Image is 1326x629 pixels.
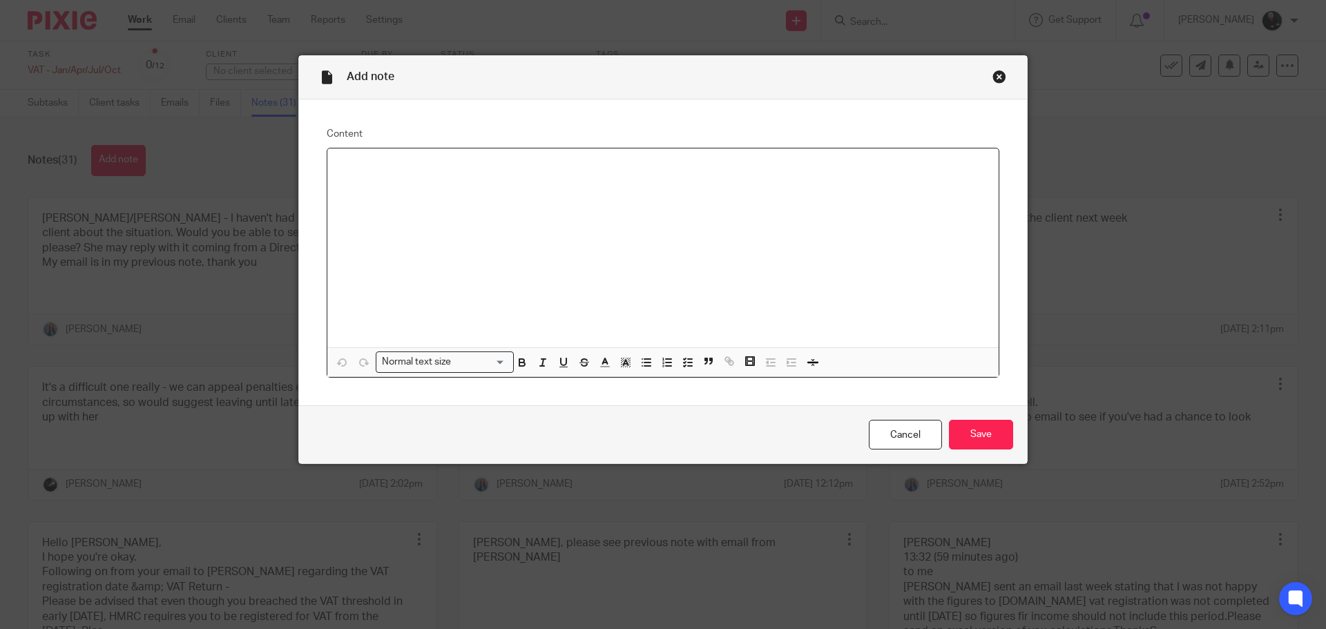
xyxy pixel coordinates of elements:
div: Close this dialog window [992,70,1006,84]
input: Save [949,420,1013,449]
div: Search for option [376,351,514,373]
input: Search for option [456,355,506,369]
a: Cancel [869,420,942,449]
span: Add note [347,71,394,82]
span: Normal text size [379,355,454,369]
label: Content [327,127,999,141]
